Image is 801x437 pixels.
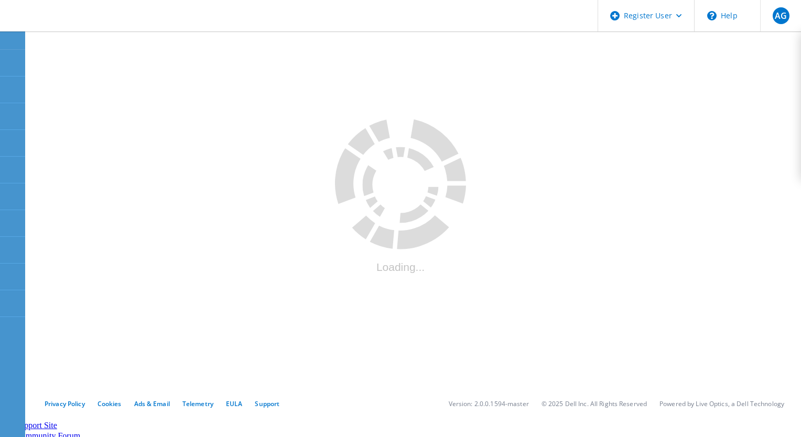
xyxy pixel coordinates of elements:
[226,399,242,408] a: EULA
[659,399,784,408] li: Powered by Live Optics, a Dell Technology
[45,399,85,408] a: Privacy Policy
[255,399,279,408] a: Support
[335,261,466,274] div: Loading...
[182,399,213,408] a: Telemetry
[707,11,717,20] svg: \n
[775,12,787,20] span: AG
[449,399,529,408] li: Version: 2.0.0.1594-master
[98,399,122,408] a: Cookies
[542,399,647,408] li: © 2025 Dell Inc. All Rights Reserved
[15,421,57,430] a: Support Site
[10,20,123,29] a: Live Optics Dashboard
[134,399,170,408] a: Ads & Email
